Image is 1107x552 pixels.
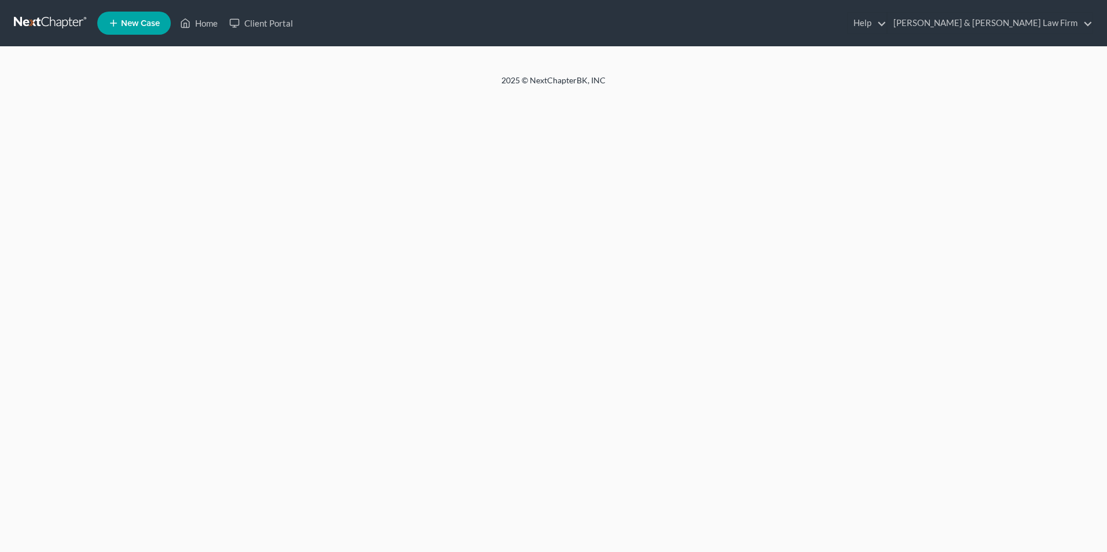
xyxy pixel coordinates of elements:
a: Help [848,13,886,34]
a: Client Portal [223,13,299,34]
new-legal-case-button: New Case [97,12,171,35]
a: Home [174,13,223,34]
a: [PERSON_NAME] & [PERSON_NAME] Law Firm [888,13,1093,34]
div: 2025 © NextChapterBK, INC [223,75,884,95]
